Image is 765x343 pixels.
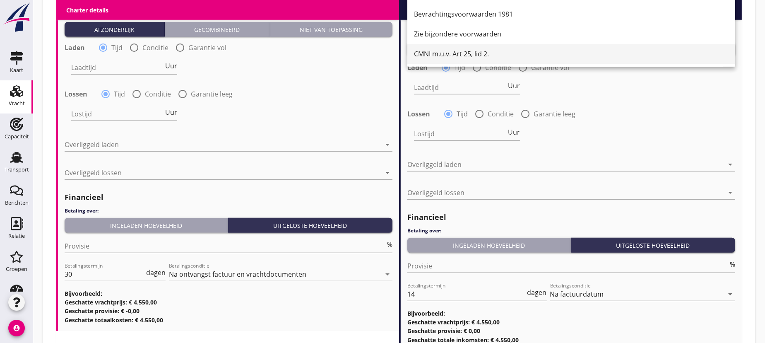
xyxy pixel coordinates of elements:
[728,261,735,268] div: %
[407,212,735,223] h2: Financieel
[508,129,520,135] span: Uur
[457,110,468,118] label: Tijd
[411,241,567,250] div: Ingeladen hoeveelheid
[68,25,161,34] div: Afzonderlijk
[5,134,29,139] div: Capaciteit
[65,239,385,253] input: Provisie
[65,43,85,52] strong: Laden
[71,61,164,74] input: Laadtijd
[508,82,520,89] span: Uur
[407,238,571,253] button: Ingeladen hoeveelheid
[414,49,729,59] div: CMNI m.u.v. Art 25, lid 2.
[228,218,393,233] button: Uitgeloste hoeveelheid
[2,2,31,33] img: logo-small.a267ee39.svg
[65,7,392,18] h2: Laad/los-condities
[273,25,389,34] div: Niet van toepassing
[71,107,164,121] input: Lostijd
[8,320,25,336] i: account_circle
[65,218,228,233] button: Ingeladen hoeveelheid
[488,110,514,118] label: Conditie
[550,290,604,298] div: Na factuurdatum
[407,309,735,318] h3: Bijvoorbeeld:
[407,259,728,273] input: Provisie
[65,289,392,298] h3: Bijvoorbeeld:
[725,159,735,169] i: arrow_drop_down
[725,188,735,198] i: arrow_drop_down
[111,43,123,52] label: Tijd
[385,241,392,248] div: %
[65,192,392,203] h2: Financieel
[407,287,526,301] input: Betalingstermijn
[485,63,511,72] label: Conditie
[407,63,428,72] strong: Laden
[526,289,547,296] div: dagen
[6,266,27,272] div: Groepen
[65,316,392,324] h3: Geschatte totaalkosten: € 4.550,00
[9,101,25,106] div: Vracht
[534,110,575,118] label: Garantie leeg
[145,90,171,98] label: Conditie
[65,298,392,307] h3: Geschatte vrachtprijs: € 4.550,00
[65,22,165,37] button: Afzonderlijk
[725,289,735,299] i: arrow_drop_down
[165,22,270,37] button: Gecombineerd
[407,227,735,234] h4: Betaling over:
[165,63,177,69] span: Uur
[65,90,87,98] strong: Lossen
[10,68,23,73] div: Kaart
[65,207,392,215] h4: Betaling over:
[8,233,25,239] div: Relatie
[65,307,392,315] h3: Geschatte provisie: € -0,00
[414,127,506,140] input: Lostijd
[531,63,569,72] label: Garantie vol
[65,268,144,281] input: Betalingstermijn
[382,168,392,178] i: arrow_drop_down
[382,269,392,279] i: arrow_drop_down
[169,271,306,278] div: Na ontvangst factuur en vrachtdocumenten
[414,9,729,19] div: Bevrachtingsvoorwaarden 1981
[414,29,729,39] div: Zie bijzondere voorwaarden
[571,238,736,253] button: Uitgeloste hoeveelheid
[454,63,465,72] label: Tijd
[414,81,506,94] input: Laadtijd
[191,90,233,98] label: Garantie leeg
[165,109,177,116] span: Uur
[114,90,125,98] label: Tijd
[407,326,735,335] h3: Geschatte provisie: € 0,00
[168,25,267,34] div: Gecombineerd
[188,43,226,52] label: Garantie vol
[574,241,732,250] div: Uitgeloste hoeveelheid
[68,221,224,230] div: Ingeladen hoeveelheid
[270,22,392,37] button: Niet van toepassing
[407,110,430,118] strong: Lossen
[5,200,29,205] div: Berichten
[5,167,29,172] div: Transport
[407,318,735,326] h3: Geschatte vrachtprijs: € 4.550,00
[382,140,392,150] i: arrow_drop_down
[142,43,168,52] label: Conditie
[231,221,390,230] div: Uitgeloste hoeveelheid
[144,269,166,276] div: dagen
